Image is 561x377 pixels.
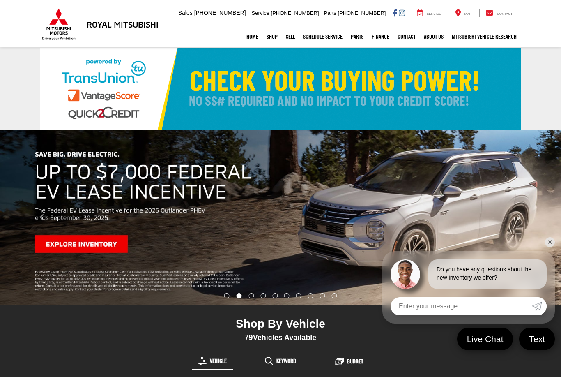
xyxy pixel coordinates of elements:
li: Go to slide number 7. [296,293,301,298]
li: Go to slide number 9. [320,293,325,298]
span: Service [252,10,269,16]
a: Text [519,328,555,350]
span: Contact [497,12,513,16]
span: Budget [347,358,363,364]
a: Map [449,9,478,17]
a: Shop [262,26,282,47]
span: Map [464,12,471,16]
li: Go to slide number 2. [236,293,241,298]
a: Live Chat [457,328,513,350]
a: Instagram: Click to visit our Instagram page [399,9,405,16]
a: Parts: Opens in a new tab [347,26,368,47]
li: Go to slide number 5. [272,293,278,298]
span: Text [525,333,549,345]
span: Vehicle [210,358,227,364]
a: Sell [282,26,299,47]
a: Submit [532,297,547,315]
a: Facebook: Click to visit our Facebook page [393,9,397,16]
span: Keyword [276,358,296,364]
a: Contact [479,9,519,17]
a: Schedule Service: Opens in a new tab [299,26,347,47]
span: [PHONE_NUMBER] [271,10,319,16]
img: Check Your Buying Power [40,48,521,130]
a: Contact [393,26,420,47]
li: Go to slide number 1. [224,293,229,298]
span: [PHONE_NUMBER] [194,9,246,16]
span: Parts [324,10,336,16]
img: Mitsubishi [40,8,77,40]
input: Enter your message [391,297,532,315]
li: Go to slide number 4. [260,293,266,298]
span: [PHONE_NUMBER] [338,10,386,16]
a: Service [411,9,447,17]
button: Click to view next picture. [477,146,561,289]
li: Go to slide number 10. [332,293,337,298]
li: Go to slide number 6. [284,293,290,298]
div: Do you have any questions about the new inventory we offer? [428,259,547,289]
li: Go to slide number 8. [308,293,313,298]
div: Shop By Vehicle [138,317,423,333]
h3: Royal Mitsubishi [87,20,159,29]
span: Live Chat [463,333,508,345]
a: Home [242,26,262,47]
li: Go to slide number 3. [248,293,254,298]
span: 79 [245,333,253,342]
img: Agent profile photo [391,259,420,289]
a: Mitsubishi Vehicle Research [448,26,521,47]
div: Vehicles Available [138,333,423,342]
span: Sales [178,9,193,16]
a: About Us [420,26,448,47]
span: Service [427,12,441,16]
a: Finance [368,26,393,47]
